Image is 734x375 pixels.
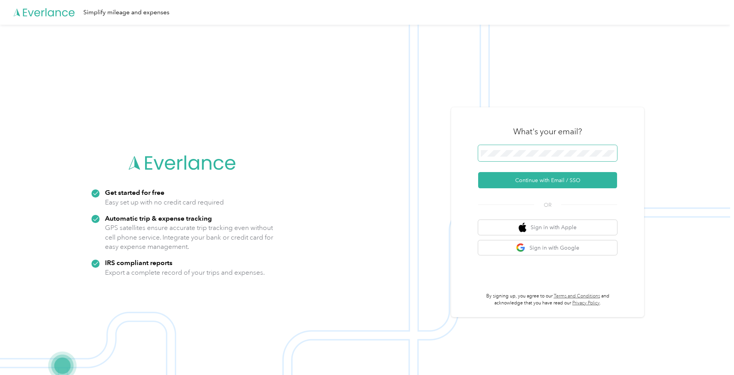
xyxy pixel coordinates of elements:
[513,126,582,137] h3: What's your email?
[478,293,617,306] p: By signing up, you agree to our and acknowledge that you have read our .
[478,240,617,255] button: google logoSign in with Google
[572,300,600,306] a: Privacy Policy
[105,214,212,222] strong: Automatic trip & expense tracking
[534,201,561,209] span: OR
[105,198,224,207] p: Easy set up with no credit card required
[519,223,526,232] img: apple logo
[516,243,526,253] img: google logo
[105,268,265,277] p: Export a complete record of your trips and expenses.
[478,172,617,188] button: Continue with Email / SSO
[478,220,617,235] button: apple logoSign in with Apple
[105,223,274,252] p: GPS satellites ensure accurate trip tracking even without cell phone service. Integrate your bank...
[554,293,600,299] a: Terms and Conditions
[83,8,169,17] div: Simplify mileage and expenses
[105,258,173,267] strong: IRS compliant reports
[105,188,164,196] strong: Get started for free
